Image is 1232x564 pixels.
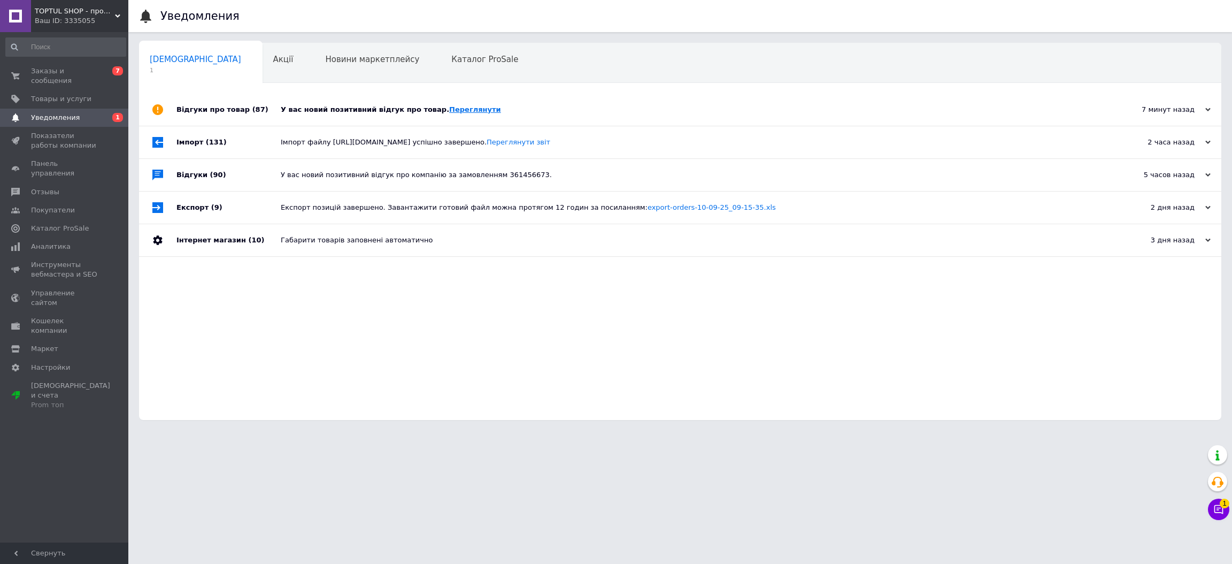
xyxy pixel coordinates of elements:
div: Prom топ [31,400,110,410]
span: (10) [248,236,264,244]
span: Заказы и сообщения [31,66,99,86]
span: Панель управления [31,159,99,178]
div: Імпорт [176,126,281,158]
span: (90) [210,171,226,179]
div: Імпорт файлу [URL][DOMAIN_NAME] успішно завершено. [281,138,1104,147]
span: Показатели работы компании [31,131,99,150]
span: 1 [112,113,123,122]
a: export-orders-10-09-25_09-15-35.xls [648,203,776,211]
span: Настройки [31,363,70,372]
div: Експорт позицій завершено. Завантажити готовий файл можна протягом 12 годин за посиланням: [281,203,1104,212]
div: 2 дня назад [1104,203,1211,212]
div: Відгуки [176,159,281,191]
span: Товары и услуги [31,94,91,104]
div: Відгуки про товар [176,94,281,126]
span: Покупатели [31,205,75,215]
span: 1 [1220,499,1229,508]
div: У вас новий позитивний відгук про товар. [281,105,1104,115]
div: 3 дня назад [1104,235,1211,245]
span: (9) [211,203,222,211]
a: Переглянути [449,105,501,113]
span: (87) [252,105,268,113]
button: Чат с покупателем1 [1208,499,1229,520]
div: Інтернет магазин [176,224,281,256]
h1: Уведомления [160,10,240,22]
span: TOPTUL SHOP - профессиональный инструмент, оборудование, аксессуары для автосервиса. РАБОТАЕМ С НДС [35,6,115,16]
span: Инструменты вебмастера и SEO [31,260,99,279]
div: Експорт [176,192,281,224]
span: Новини маркетплейсу [325,55,419,64]
span: Уведомления [31,113,80,123]
span: Аналитика [31,242,71,251]
span: Маркет [31,344,58,354]
span: Каталог ProSale [31,224,89,233]
span: [DEMOGRAPHIC_DATA] и счета [31,381,110,410]
div: 2 часа назад [1104,138,1211,147]
div: У вас новий позитивний відгук про компанію за замовленням 361456673. [281,170,1104,180]
span: Кошелек компании [31,316,99,336]
span: Каталог ProSale [451,55,518,64]
span: (131) [206,138,227,146]
div: Ваш ID: 3335055 [35,16,128,26]
a: Переглянути звіт [487,138,550,146]
span: Акції [273,55,294,64]
input: Поиск [5,37,126,57]
div: Габарити товарів заповнені автоматично [281,235,1104,245]
span: 7 [112,66,123,75]
span: Отзывы [31,187,59,197]
div: 5 часов назад [1104,170,1211,180]
div: 7 минут назад [1104,105,1211,115]
span: 1 [150,66,241,74]
span: Управление сайтом [31,288,99,308]
span: [DEMOGRAPHIC_DATA] [150,55,241,64]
